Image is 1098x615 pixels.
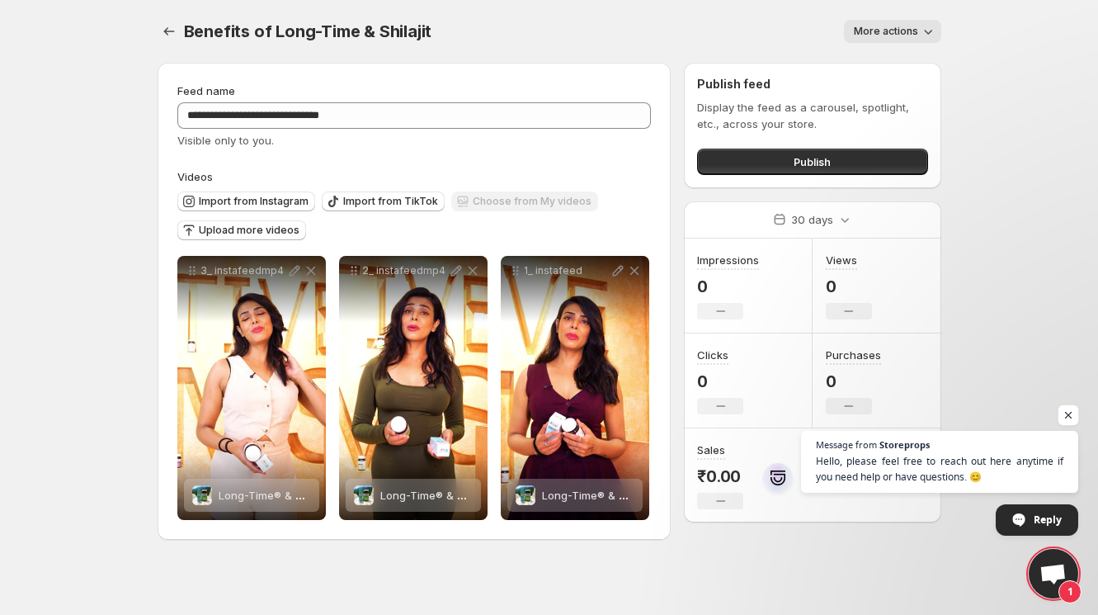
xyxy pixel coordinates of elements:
[697,442,725,458] h3: Sales
[177,192,315,211] button: Import from Instagram
[854,25,918,38] span: More actions
[516,485,535,505] img: Long-Time® & Shilajit Combo
[826,277,872,296] p: 0
[542,489,692,502] span: Long-Time® & Shilajit Combo
[177,84,235,97] span: Feed name
[697,252,759,268] h3: Impressions
[879,440,930,449] span: Storeprops
[697,347,728,363] h3: Clicks
[339,256,488,520] div: 2_ instafeedmp4Long-Time® & Shilajit ComboLong-Time® & Shilajit Combo
[184,21,432,41] span: Benefits of Long-Time & Shilajit
[816,440,877,449] span: Message from
[177,170,213,183] span: Videos
[826,252,857,268] h3: Views
[158,20,181,43] button: Settings
[322,192,445,211] button: Import from TikTok
[697,277,759,296] p: 0
[219,489,369,502] span: Long-Time® & Shilajit Combo
[697,149,927,175] button: Publish
[697,99,927,132] p: Display the feed as a carousel, spotlight, etc., across your store.
[501,256,649,520] div: 1_ instafeedLong-Time® & Shilajit ComboLong-Time® & Shilajit Combo
[816,453,1063,485] span: Hello, please feel free to reach out here anytime if you need help or have questions. 😊
[794,154,831,170] span: Publish
[524,264,610,277] p: 1_ instafeed
[199,224,299,237] span: Upload more videos
[199,195,309,208] span: Import from Instagram
[1058,580,1082,603] span: 1
[362,264,448,277] p: 2_ instafeedmp4
[826,371,881,391] p: 0
[177,256,326,520] div: 3_ instafeedmp4Long-Time® & Shilajit ComboLong-Time® & Shilajit Combo
[826,347,881,363] h3: Purchases
[1029,549,1078,598] div: Open chat
[697,371,743,391] p: 0
[200,264,286,277] p: 3_ instafeedmp4
[380,489,530,502] span: Long-Time® & Shilajit Combo
[1034,505,1062,534] span: Reply
[192,485,212,505] img: Long-Time® & Shilajit Combo
[697,466,743,486] p: ₹0.00
[177,134,274,147] span: Visible only to you.
[697,76,927,92] h2: Publish feed
[177,220,306,240] button: Upload more videos
[844,20,941,43] button: More actions
[343,195,438,208] span: Import from TikTok
[354,485,374,505] img: Long-Time® & Shilajit Combo
[791,211,833,228] p: 30 days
